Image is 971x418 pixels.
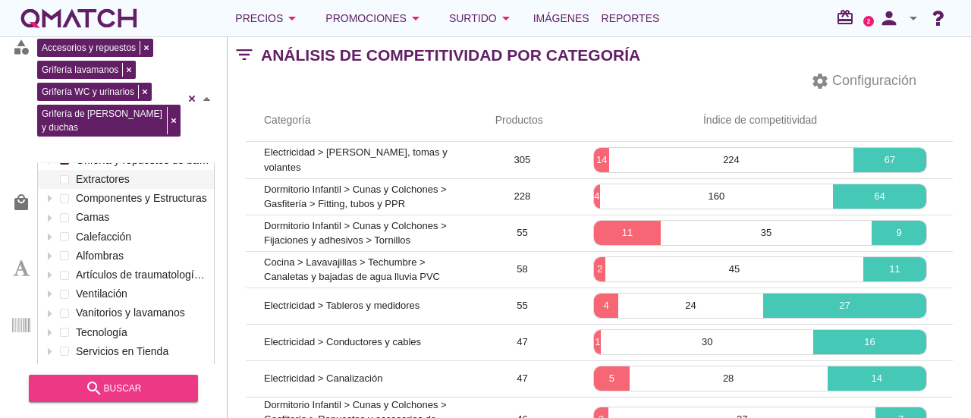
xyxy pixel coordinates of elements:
p: 14 [828,371,926,386]
p: 24 [618,298,763,313]
td: 55 [477,215,567,251]
span: Reportes [602,9,660,27]
td: 305 [477,142,567,178]
div: Surtido [449,9,515,27]
button: buscar [29,375,198,402]
p: 11 [863,262,926,277]
th: Índice de competitividad: Not sorted. [567,99,953,142]
p: 30 [601,335,813,350]
div: Promociones [325,9,425,27]
label: Artículos de traumatología y ortopedia [72,266,210,284]
th: Productos: Not sorted. [477,99,567,142]
button: Configuración [799,68,929,95]
p: 1 [594,335,601,350]
p: 67 [853,152,926,168]
p: 4 [594,298,618,313]
p: 14 [594,152,609,168]
i: arrow_drop_down [407,9,425,27]
p: 11 [594,225,661,240]
td: 58 [477,251,567,288]
div: Clear all [184,35,200,162]
p: 224 [609,152,853,168]
label: Calefacción [72,228,210,247]
td: 47 [477,360,567,397]
td: 228 [477,178,567,215]
span: Dormitorio Infantil > Cunas y Colchones > Fijaciones y adhesivos > Tornillos [264,220,447,247]
label: Alfombras [72,247,210,266]
p: 64 [833,189,926,204]
span: Imágenes [533,9,589,27]
span: Electricidad > Conductores y cables [264,336,421,347]
span: Grifería WC y urinarios [38,85,138,99]
button: Surtido [437,3,527,33]
td: 55 [477,288,567,324]
i: redeem [836,8,860,27]
a: 2 [863,16,874,27]
h2: Análisis de competitividad por Categoría [261,43,640,68]
i: local_mall [12,193,30,212]
i: arrow_drop_down [904,9,922,27]
label: Servicio de Instalación [72,361,210,380]
p: 27 [763,298,926,313]
p: 45 [605,262,863,277]
span: Electricidad > Canalización [264,372,382,384]
p: 5 [594,371,630,386]
text: 2 [867,17,871,24]
p: 160 [600,189,833,204]
button: Precios [223,3,313,33]
p: 28 [630,371,828,386]
p: 16 [813,335,926,350]
td: 47 [477,324,567,360]
label: Tecnología [72,323,210,342]
label: Extractores [72,170,210,189]
label: Ventilación [72,284,210,303]
label: Camas [72,208,210,227]
div: Precios [235,9,301,27]
i: category [12,38,30,56]
a: white-qmatch-logo [18,3,140,33]
i: person [874,8,904,29]
a: Imágenes [527,3,595,33]
div: buscar [41,379,186,398]
span: Electricidad > Tableros y medidores [264,300,420,311]
i: arrow_drop_down [497,9,515,27]
label: Componentes y Estructuras [72,189,210,208]
i: search [85,379,103,398]
span: Accesorios y repuestos [38,41,140,55]
span: Grifería lavamanos [38,63,122,77]
p: 4 [594,189,600,204]
p: 35 [661,225,872,240]
p: 9 [872,225,926,240]
span: Configuración [829,71,916,91]
a: Reportes [595,3,666,33]
button: Promociones [313,3,437,33]
i: settings [811,72,829,90]
span: Electricidad > [PERSON_NAME], tomas y volantes [264,146,448,173]
span: Cocina > Lavavajillas > Techumbre > Canaletas y bajadas de agua lluvia PVC [264,256,440,283]
th: Categoría: Not sorted. [246,99,477,142]
label: Vanitorios y lavamanos [72,303,210,322]
span: Grifería de [PERSON_NAME] y duchas [38,107,167,134]
i: arrow_drop_down [283,9,301,27]
p: 2 [594,262,605,277]
label: Servicios en Tienda [72,342,210,361]
span: Dormitorio Infantil > Cunas y Colchones > Gasfitería > Fitting, tubos y PPR [264,184,447,210]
